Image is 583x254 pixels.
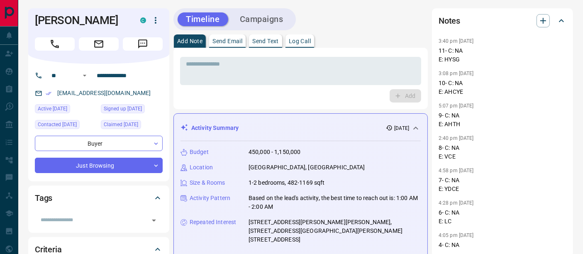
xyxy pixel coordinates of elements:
[249,218,421,244] p: [STREET_ADDRESS][PERSON_NAME][PERSON_NAME], [STREET_ADDRESS][GEOGRAPHIC_DATA][PERSON_NAME][STREET...
[439,46,566,64] p: 11- C: NA E: HYSG
[439,103,474,109] p: 5:07 pm [DATE]
[439,111,566,129] p: 9- C: NA E: AHTH
[439,208,566,226] p: 6- C: NA E: LC
[439,135,474,141] p: 2:40 pm [DATE]
[181,120,421,136] div: Activity Summary[DATE]
[249,163,365,172] p: [GEOGRAPHIC_DATA], [GEOGRAPHIC_DATA]
[35,136,163,151] div: Buyer
[191,124,239,132] p: Activity Summary
[178,12,228,26] button: Timeline
[439,14,460,27] h2: Notes
[439,71,474,76] p: 3:08 pm [DATE]
[101,104,163,116] div: Wed Aug 06 2025
[38,105,67,113] span: Active [DATE]
[439,144,566,161] p: 8- C: NA E: VCE
[439,200,474,206] p: 4:28 pm [DATE]
[79,37,119,51] span: Email
[35,191,52,205] h2: Tags
[101,120,163,132] div: Wed Aug 06 2025
[212,38,242,44] p: Send Email
[249,194,421,211] p: Based on the lead's activity, the best time to reach out is: 1:00 AM - 2:00 AM
[35,37,75,51] span: Call
[252,38,279,44] p: Send Text
[177,38,202,44] p: Add Note
[289,38,311,44] p: Log Call
[394,125,409,132] p: [DATE]
[35,14,128,27] h1: [PERSON_NAME]
[104,120,138,129] span: Claimed [DATE]
[190,148,209,156] p: Budget
[190,194,230,203] p: Activity Pattern
[439,232,474,238] p: 4:05 pm [DATE]
[439,79,566,96] p: 10- C: NA E: AHCYE
[148,215,160,226] button: Open
[140,17,146,23] div: condos.ca
[232,12,292,26] button: Campaigns
[190,163,213,172] p: Location
[190,218,236,227] p: Repeated Interest
[439,176,566,193] p: 7- C: NA E: YDCE
[35,158,163,173] div: Just Browsing
[35,120,97,132] div: Tue Sep 09 2025
[439,168,474,173] p: 4:58 pm [DATE]
[439,11,566,31] div: Notes
[104,105,142,113] span: Signed up [DATE]
[249,178,325,187] p: 1-2 bedrooms, 482-1169 sqft
[57,90,151,96] a: [EMAIL_ADDRESS][DOMAIN_NAME]
[46,90,51,96] svg: Email Verified
[190,178,225,187] p: Size & Rooms
[35,104,97,116] div: Fri Aug 08 2025
[35,188,163,208] div: Tags
[249,148,301,156] p: 450,000 - 1,150,000
[439,38,474,44] p: 3:40 pm [DATE]
[123,37,163,51] span: Message
[38,120,77,129] span: Contacted [DATE]
[80,71,90,81] button: Open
